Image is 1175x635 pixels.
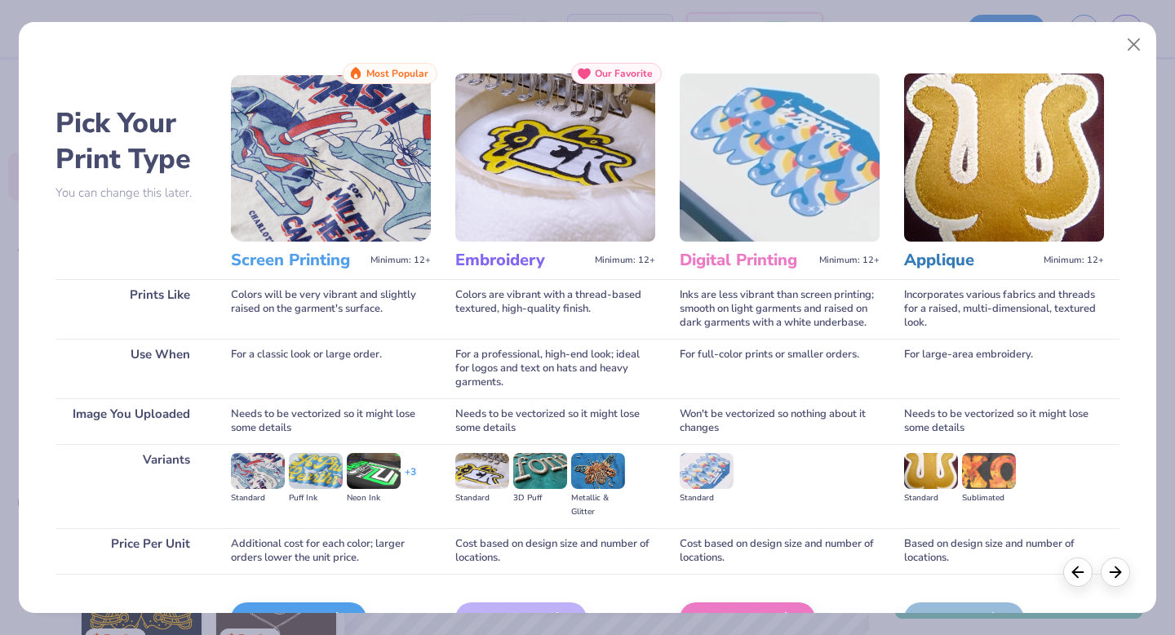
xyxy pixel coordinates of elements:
[904,339,1104,398] div: For large-area embroidery.
[1119,29,1150,60] button: Close
[405,465,416,493] div: + 3
[513,491,567,505] div: 3D Puff
[455,602,587,635] div: Embroidery
[904,398,1104,444] div: Needs to be vectorized so it might lose some details
[231,398,431,444] div: Needs to be vectorized so it might lose some details
[962,491,1016,505] div: Sublimated
[680,339,880,398] div: For full-color prints or smaller orders.
[904,453,958,489] img: Standard
[904,528,1104,574] div: Based on design size and number of locations.
[231,73,431,242] img: Screen Printing
[289,453,343,489] img: Puff Ink
[904,602,1024,635] div: Applique
[455,250,588,271] h3: Embroidery
[347,491,401,505] div: Neon Ink
[595,255,655,266] span: Minimum: 12+
[680,398,880,444] div: Won't be vectorized so nothing about it changes
[55,105,206,177] h2: Pick Your Print Type
[366,68,428,79] span: Most Popular
[289,491,343,505] div: Puff Ink
[1044,255,1104,266] span: Minimum: 12+
[680,491,734,505] div: Standard
[370,255,431,266] span: Minimum: 12+
[55,444,206,528] div: Variants
[680,528,880,574] div: Cost based on design size and number of locations.
[55,398,206,444] div: Image You Uploaded
[680,250,813,271] h3: Digital Printing
[455,453,509,489] img: Standard
[231,279,431,339] div: Colors will be very vibrant and slightly raised on the garment's surface.
[231,602,366,635] div: Screen Print
[55,279,206,339] div: Prints Like
[571,491,625,519] div: Metallic & Glitter
[680,602,815,635] div: Digital Print
[680,279,880,339] div: Inks are less vibrant than screen printing; smooth on light garments and raised on dark garments ...
[904,279,1104,339] div: Incorporates various fabrics and threads for a raised, multi-dimensional, textured look.
[55,339,206,398] div: Use When
[231,339,431,398] div: For a classic look or large order.
[55,186,206,200] p: You can change this later.
[231,250,364,271] h3: Screen Printing
[904,250,1037,271] h3: Applique
[231,453,285,489] img: Standard
[513,453,567,489] img: 3D Puff
[455,398,655,444] div: Needs to be vectorized so it might lose some details
[962,453,1016,489] img: Sublimated
[595,68,653,79] span: Our Favorite
[455,491,509,505] div: Standard
[455,279,655,339] div: Colors are vibrant with a thread-based textured, high-quality finish.
[55,528,206,574] div: Price Per Unit
[680,73,880,242] img: Digital Printing
[231,528,431,574] div: Additional cost for each color; larger orders lower the unit price.
[455,73,655,242] img: Embroidery
[904,491,958,505] div: Standard
[819,255,880,266] span: Minimum: 12+
[231,491,285,505] div: Standard
[571,453,625,489] img: Metallic & Glitter
[455,528,655,574] div: Cost based on design size and number of locations.
[455,339,655,398] div: For a professional, high-end look; ideal for logos and text on hats and heavy garments.
[680,453,734,489] img: Standard
[904,73,1104,242] img: Applique
[347,453,401,489] img: Neon Ink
